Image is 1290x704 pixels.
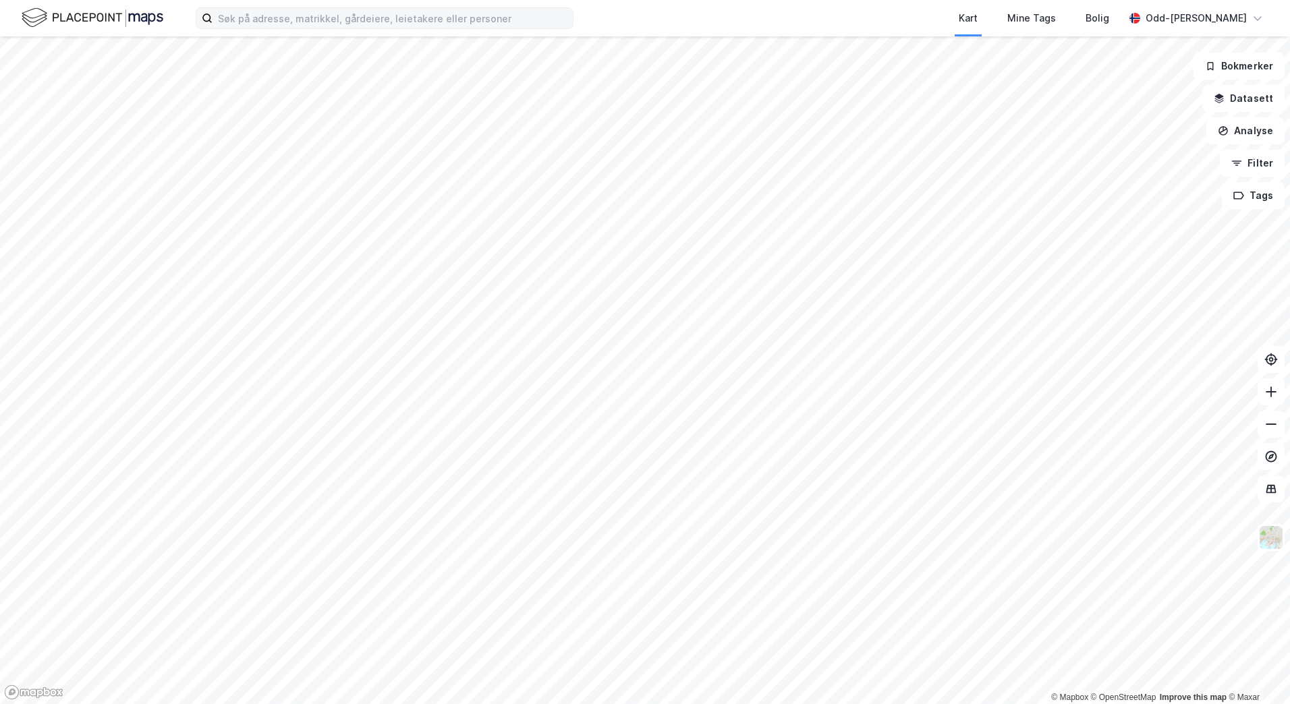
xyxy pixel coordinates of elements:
[1222,182,1285,209] button: Tags
[1086,10,1109,26] div: Bolig
[1146,10,1247,26] div: Odd-[PERSON_NAME]
[4,684,63,700] a: Mapbox homepage
[1091,693,1156,702] a: OpenStreetMap
[1206,117,1285,144] button: Analyse
[1223,639,1290,704] iframe: Chat Widget
[22,6,163,30] img: logo.f888ab2527a4732fd821a326f86c7f29.svg
[1258,525,1284,550] img: Z
[213,8,573,28] input: Søk på adresse, matrikkel, gårdeiere, leietakere eller personer
[1202,85,1285,112] button: Datasett
[1160,693,1227,702] a: Improve this map
[1007,10,1056,26] div: Mine Tags
[1223,639,1290,704] div: Kontrollprogram for chat
[1194,53,1285,80] button: Bokmerker
[959,10,978,26] div: Kart
[1220,150,1285,177] button: Filter
[1051,693,1088,702] a: Mapbox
